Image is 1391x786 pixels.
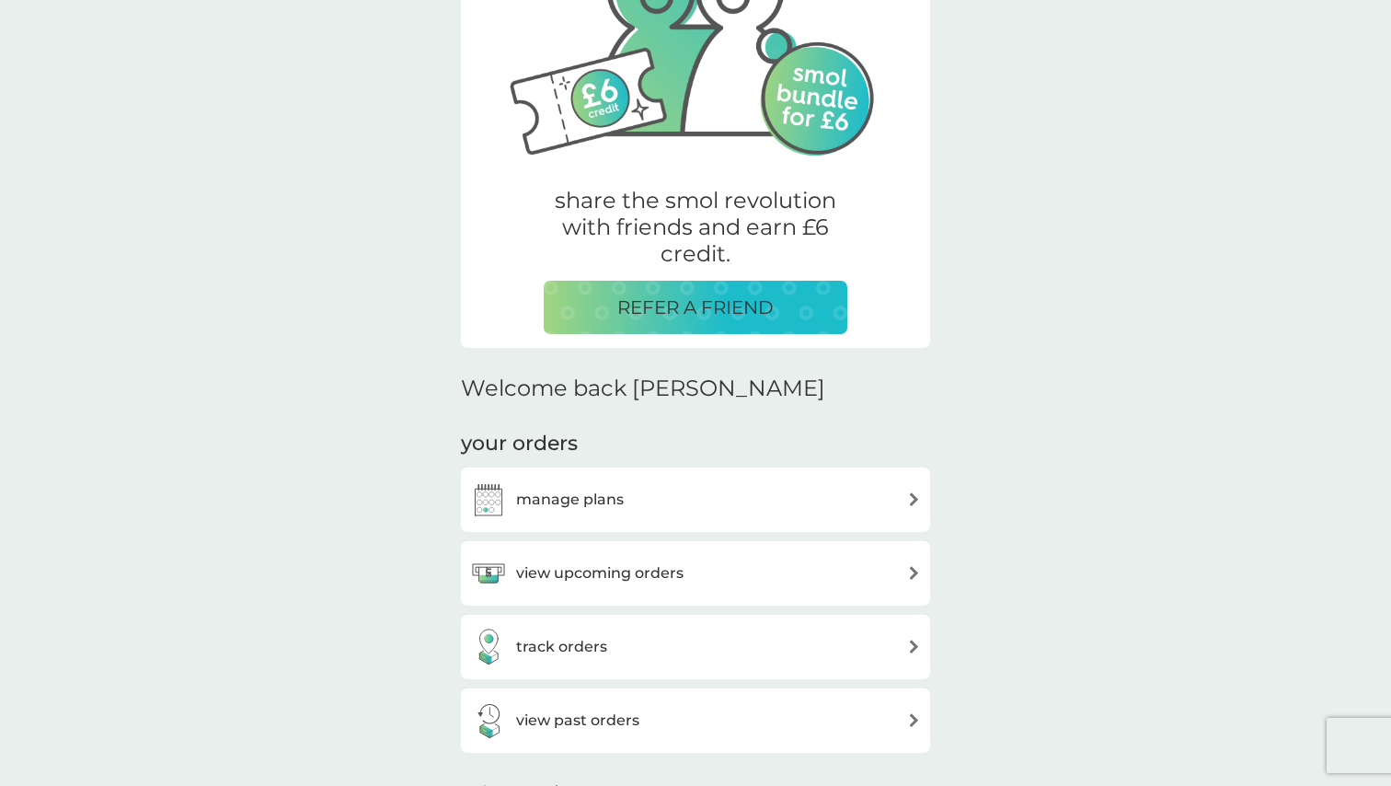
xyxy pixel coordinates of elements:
img: arrow right [907,640,921,653]
h3: view past orders [516,709,639,733]
img: arrow right [907,713,921,727]
button: REFER A FRIEND [544,281,847,334]
img: arrow right [907,492,921,506]
img: arrow right [907,566,921,580]
p: REFER A FRIEND [617,293,774,322]
h3: track orders [516,635,607,659]
h3: your orders [461,430,578,458]
h3: view upcoming orders [516,561,684,585]
h3: manage plans [516,488,624,512]
h2: Welcome back [PERSON_NAME] [461,376,825,402]
p: share the smol revolution with friends and earn £6 credit. [544,188,847,267]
